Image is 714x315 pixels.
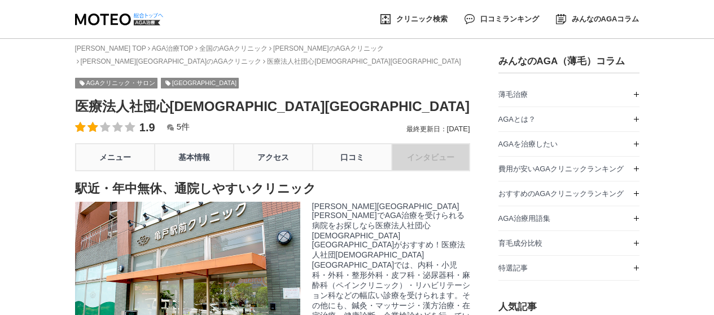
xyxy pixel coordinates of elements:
img: AGA クリニック検索 [380,14,391,24]
a: 特選記事 [498,256,639,280]
span: 1.9 [139,121,155,134]
span: AGA治療用語集 [498,214,550,223]
a: [PERSON_NAME] TOP [75,45,146,52]
a: アクセス [233,143,312,171]
a: 口コミランキング [465,12,539,26]
a: AGA治療用語集 [498,206,639,230]
img: AGA 口コミランキング [465,14,475,24]
h2: 駅近・年中無休、通院しやすいクリニック [75,180,470,197]
span: おすすめのAGAクリニックランキング [498,189,624,198]
span: 特選記事 [498,264,528,272]
a: 基本情報 [154,143,233,171]
a: AGAとは？ [498,107,639,131]
a: [PERSON_NAME][GEOGRAPHIC_DATA]のAGAクリニック [81,57,262,65]
span: 費用が安いAGAクリニックランキング [498,165,624,173]
a: 薄毛治療 [498,82,639,107]
span: 最終更新日： [406,125,447,133]
li: 医療法人社団心[DEMOGRAPHIC_DATA][GEOGRAPHIC_DATA] [263,56,461,67]
a: みんなのAGAコラム [556,12,639,26]
img: logo [133,12,164,19]
span: 口コミランキング [480,15,539,23]
h3: みんなのAGA（薄毛）コラム [498,55,639,68]
a: おすすめのAGAクリニックランキング [498,181,639,206]
img: みんなのAGAコラム [556,14,566,24]
span: AGAを治療したい [498,140,558,148]
span: 育毛成分比較 [498,239,542,247]
a: AGAを治療したい [498,132,639,156]
span: クリニック検索 [396,15,448,23]
a: AGA治療TOP [152,45,194,52]
span: 薄毛治療 [498,90,528,99]
span: みんなのAGAコラム [572,15,639,23]
a: インタビュー [391,143,470,171]
a: 全国のAGAクリニック [199,45,268,52]
a: 育毛成分比較 [498,231,639,255]
span: 5件 [177,122,190,131]
a: [GEOGRAPHIC_DATA] [161,78,239,88]
a: 費用が安いAGAクリニックランキング [498,157,639,181]
a: クリニック検索 [380,12,448,26]
h1: 医療法人社団心[DEMOGRAPHIC_DATA][GEOGRAPHIC_DATA] [75,97,470,116]
div: [DATE] [406,125,470,134]
a: AGAクリニック・サロン [75,78,157,88]
span: AGAとは？ [498,115,536,123]
a: メニュー [75,143,154,171]
img: MOTEO AGA [75,14,160,25]
a: 口コミ [312,143,391,171]
a: [PERSON_NAME]のAGAクリニック [273,45,384,52]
